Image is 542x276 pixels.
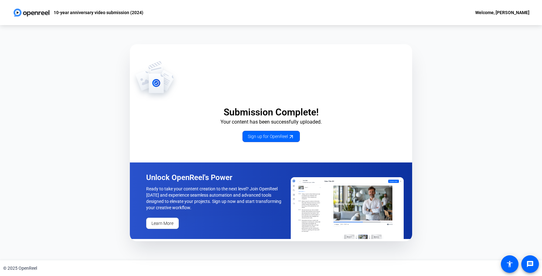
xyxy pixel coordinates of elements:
div: Welcome, [PERSON_NAME] [475,9,529,16]
p: Your content has been successfully uploaded. [130,118,412,126]
a: Sign up for OpenReel [242,131,300,142]
mat-icon: accessibility [506,260,513,268]
img: OpenReel logo [13,6,50,19]
div: © 2025 OpenReel [3,265,37,272]
p: Unlock OpenReel's Power [146,172,284,183]
mat-icon: message [526,260,534,268]
p: Ready to take your content creation to the next level? Join OpenReel [DATE] and experience seamle... [146,186,284,211]
span: Learn More [151,220,173,227]
img: OpenReel [291,177,404,239]
a: Learn More [146,218,179,229]
p: Submission Complete! [130,106,412,118]
span: Sign up for OpenReel [248,133,295,140]
img: OpenReel [130,61,180,101]
p: 10-year anniversary video submission (2024) [54,9,143,16]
